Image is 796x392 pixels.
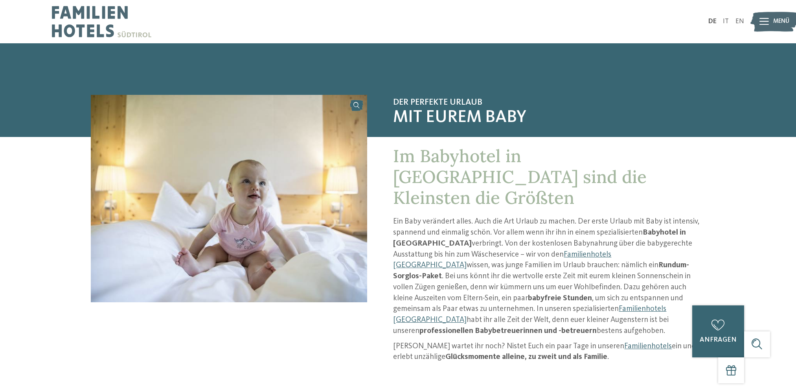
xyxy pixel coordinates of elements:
[700,337,737,343] span: anfragen
[692,305,744,357] a: anfragen
[624,342,672,350] a: Familienhotels
[393,229,686,248] strong: Babyhotel in [GEOGRAPHIC_DATA]
[708,18,717,25] a: DE
[393,107,705,128] span: mit eurem Baby
[528,294,592,302] strong: babyfreie Stunden
[773,17,789,26] span: Menü
[91,95,367,302] img: Babyhotel in Südtirol für einen ganz entspannten Urlaub
[445,353,607,361] strong: Glücksmomente alleine, zu zweit und als Familie
[735,18,744,25] a: EN
[723,18,729,25] a: IT
[419,327,597,335] strong: professionellen Babybetreuerinnen und -betreuern
[393,216,705,337] p: Ein Baby verändert alles. Auch die Art Urlaub zu machen. Der erste Urlaub mit Baby ist intensiv, ...
[393,97,705,107] span: Der perfekte Urlaub
[393,341,705,363] p: [PERSON_NAME] wartet ihr noch? Nistet Euch ein paar Tage in unseren ein und erlebt unzählige .
[393,145,647,209] span: Im Babyhotel in [GEOGRAPHIC_DATA] sind die Kleinsten die Größten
